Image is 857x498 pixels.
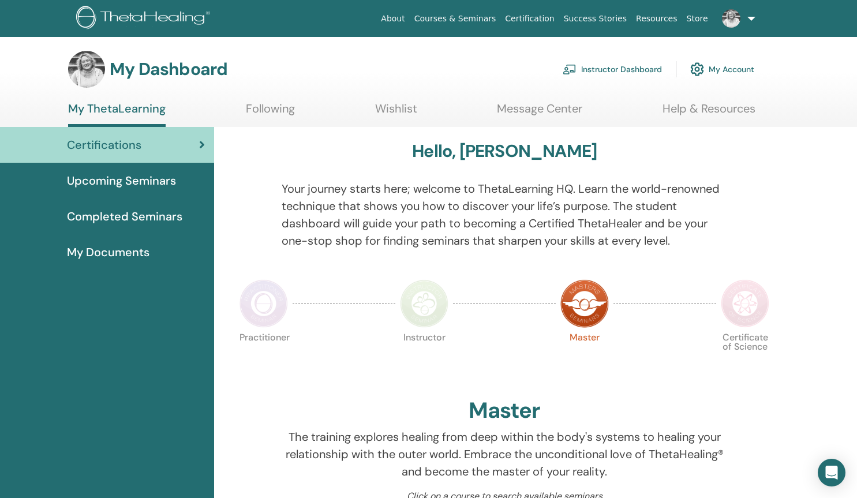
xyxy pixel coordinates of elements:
h3: Hello, [PERSON_NAME] [412,141,597,162]
span: Certifications [67,136,141,153]
a: Instructor Dashboard [563,57,662,82]
h2: Master [469,398,540,424]
a: Wishlist [375,102,417,124]
a: Help & Resources [663,102,755,124]
a: Courses & Seminars [410,8,501,29]
span: Completed Seminars [67,208,182,225]
img: chalkboard-teacher.svg [563,64,577,74]
img: Instructor [400,279,448,328]
p: Practitioner [239,333,288,381]
img: default.jpg [722,9,740,28]
h3: My Dashboard [110,59,227,80]
p: The training explores healing from deep within the body's systems to healing your relationship wi... [282,428,728,480]
p: Your journey starts here; welcome to ThetaLearning HQ. Learn the world-renowned technique that sh... [282,180,728,249]
a: My ThetaLearning [68,102,166,127]
a: Message Center [497,102,582,124]
a: Certification [500,8,559,29]
div: Open Intercom Messenger [818,459,845,486]
a: Resources [631,8,682,29]
p: Master [560,333,609,381]
img: Practitioner [239,279,288,328]
a: Store [682,8,713,29]
a: About [376,8,409,29]
p: Certificate of Science [721,333,769,381]
img: cog.svg [690,59,704,79]
img: default.jpg [68,51,105,88]
a: Success Stories [559,8,631,29]
span: Upcoming Seminars [67,172,176,189]
img: Certificate of Science [721,279,769,328]
a: My Account [690,57,754,82]
a: Following [246,102,295,124]
p: Instructor [400,333,448,381]
img: Master [560,279,609,328]
span: My Documents [67,244,149,261]
img: logo.png [76,6,214,32]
